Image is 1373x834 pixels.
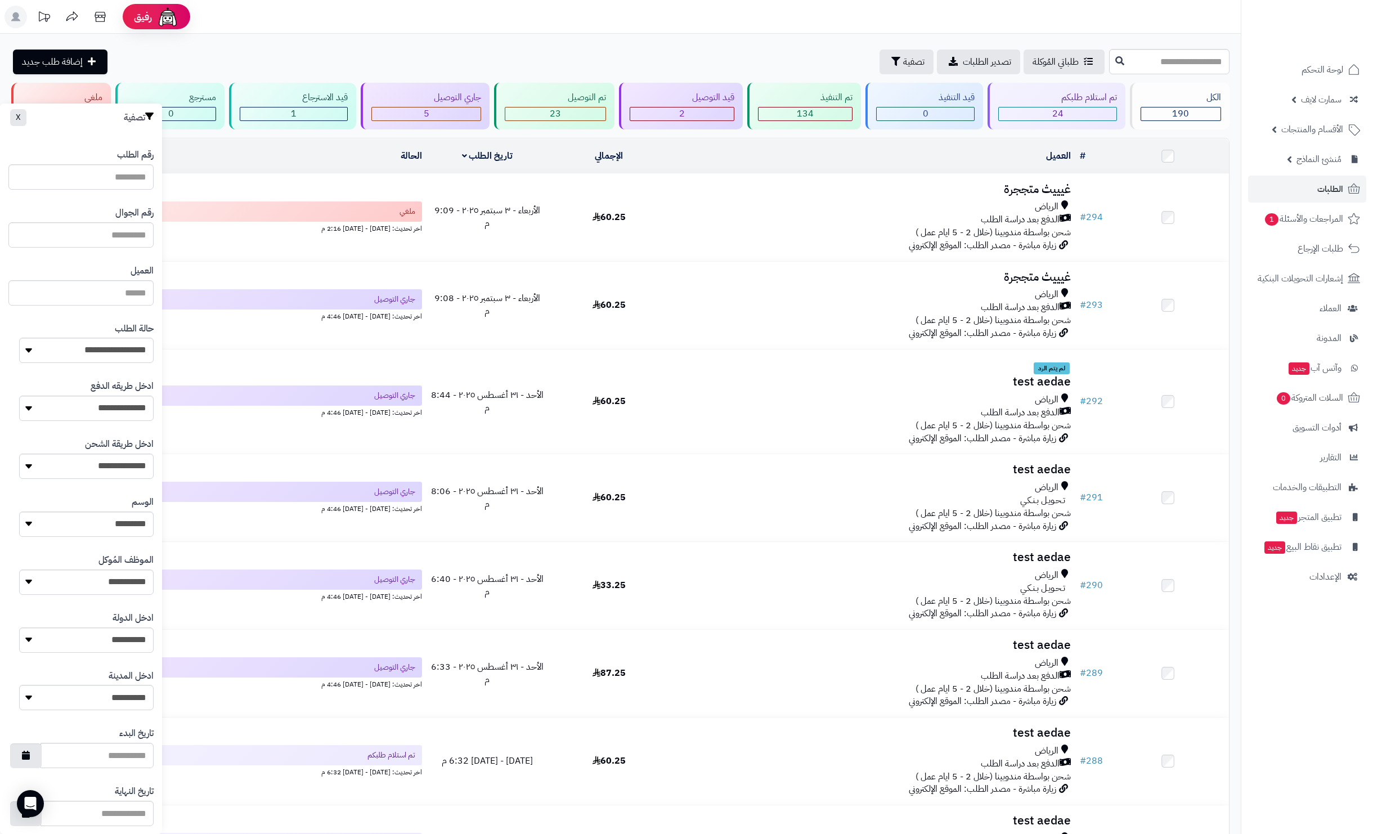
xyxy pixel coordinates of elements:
span: الأقسام والمنتجات [1281,122,1343,137]
a: تم التوصيل 23 [492,83,616,129]
span: الدفع بعد دراسة الطلب [981,670,1060,683]
span: [DATE] - [DATE] 6:32 م [442,754,533,768]
span: جاري التوصيل [374,662,415,673]
span: 134 [797,107,814,120]
div: 5 [372,107,481,120]
span: 0 [923,107,928,120]
a: المدونة [1248,325,1366,352]
div: قيد التوصيل [630,91,734,104]
span: سمارت لايف [1301,92,1341,107]
a: طلباتي المُوكلة [1024,50,1105,74]
span: 0 [168,107,174,120]
h3: test aedae [674,727,1070,739]
span: 87.25 [593,666,626,680]
div: Open Intercom Messenger [17,790,44,817]
div: اخر تحديث: [DATE] - [DATE] 4:46 م [16,406,422,418]
div: جاري التوصيل [371,91,481,104]
a: قيد التوصيل 2 [617,83,745,129]
span: جاري التوصيل [374,390,415,401]
label: العميل [131,264,154,277]
a: #294 [1080,210,1103,224]
a: قيد الاسترجاع 1 [227,83,358,129]
span: 24 [1052,107,1064,120]
a: الإعدادات [1248,563,1366,590]
label: الوسم [132,496,154,509]
span: جاري التوصيل [374,486,415,497]
span: 60.25 [593,491,626,504]
span: الرياض [1035,393,1058,406]
div: 0 [127,107,215,120]
a: تصدير الطلبات [937,50,1020,74]
div: اخر تحديث: [DATE] - [DATE] 2:16 م [16,222,422,234]
a: العملاء [1248,295,1366,322]
a: # [1080,149,1085,163]
span: جديد [1276,512,1297,524]
a: الحالة [401,149,422,163]
span: الرياض [1035,569,1058,582]
a: #290 [1080,579,1103,592]
span: زيارة مباشرة - مصدر الطلب: الموقع الإلكتروني [909,326,1056,340]
span: # [1080,579,1086,592]
h3: test aedae [674,463,1070,476]
label: الموظف المُوكل [98,554,154,567]
a: جاري التوصيل 5 [358,83,492,129]
label: ادخل طريقه الدفع [91,380,154,393]
h3: غيييث متججرة [674,183,1070,196]
span: جديد [1289,362,1309,375]
div: قيد الاسترجاع [240,91,348,104]
span: 23 [550,107,561,120]
span: 2 [679,107,685,120]
span: شحن بواسطة مندوبينا (خلال 2 - 5 ايام عمل ) [916,313,1071,327]
h3: test aedae [674,814,1070,827]
span: إشعارات التحويلات البنكية [1258,271,1343,286]
span: الأحد - ٣١ أغسطس ٢٠٢٥ - 6:33 م [431,660,544,687]
a: العميل [1046,149,1071,163]
span: الدفع بعد دراسة الطلب [981,213,1060,226]
span: الرياض [1035,200,1058,213]
span: المراجعات والأسئلة [1264,211,1343,227]
a: التقارير [1248,444,1366,471]
span: تـحـويـل بـنـكـي [1020,582,1065,595]
span: # [1080,298,1086,312]
span: الدفع بعد دراسة الطلب [981,757,1060,770]
span: الدفع بعد دراسة الطلب [981,406,1060,419]
button: X [10,109,26,126]
span: المدونة [1317,330,1341,346]
span: الأربعاء - ٣ سبتمبر ٢٠٢٥ - 9:09 م [434,204,540,230]
a: الإجمالي [595,149,623,163]
span: تم استلام طلبكم [367,750,415,761]
span: زيارة مباشرة - مصدر الطلب: الموقع الإلكتروني [909,432,1056,445]
a: #293 [1080,298,1103,312]
span: الإعدادات [1309,569,1341,585]
span: جاري التوصيل [374,294,415,305]
span: تطبيق نقاط البيع [1263,539,1341,555]
div: اخر تحديث: [DATE] - [DATE] 4:46 م [16,310,422,321]
a: #291 [1080,491,1103,504]
a: السلات المتروكة0 [1248,384,1366,411]
span: الطلبات [1317,181,1343,197]
span: شحن بواسطة مندوبينا (خلال 2 - 5 ايام عمل ) [916,506,1071,520]
span: الأحد - ٣١ أغسطس ٢٠٢٥ - 8:44 م [431,388,544,415]
span: 5 [424,107,429,120]
a: التطبيقات والخدمات [1248,474,1366,501]
span: # [1080,754,1086,768]
span: العملاء [1320,301,1341,316]
span: 1 [291,107,297,120]
a: إشعارات التحويلات البنكية [1248,265,1366,292]
div: 1 [240,107,347,120]
span: ملغي [400,206,415,217]
a: تحديثات المنصة [30,6,58,31]
span: تـحـويـل بـنـكـي [1020,494,1065,507]
span: 60.25 [593,298,626,312]
span: شحن بواسطة مندوبينا (خلال 2 - 5 ايام عمل ) [916,594,1071,608]
span: الرياض [1035,745,1058,757]
h3: test aedae [674,375,1070,388]
a: الطلبات [1248,176,1366,203]
a: تاريخ الطلب [462,149,513,163]
label: حالة الطلب [115,322,154,335]
span: جاري التوصيل [374,574,415,585]
span: التقارير [1320,450,1341,465]
label: ادخل الدولة [113,612,154,625]
span: # [1080,666,1086,680]
a: ملغي 1 [9,83,113,129]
